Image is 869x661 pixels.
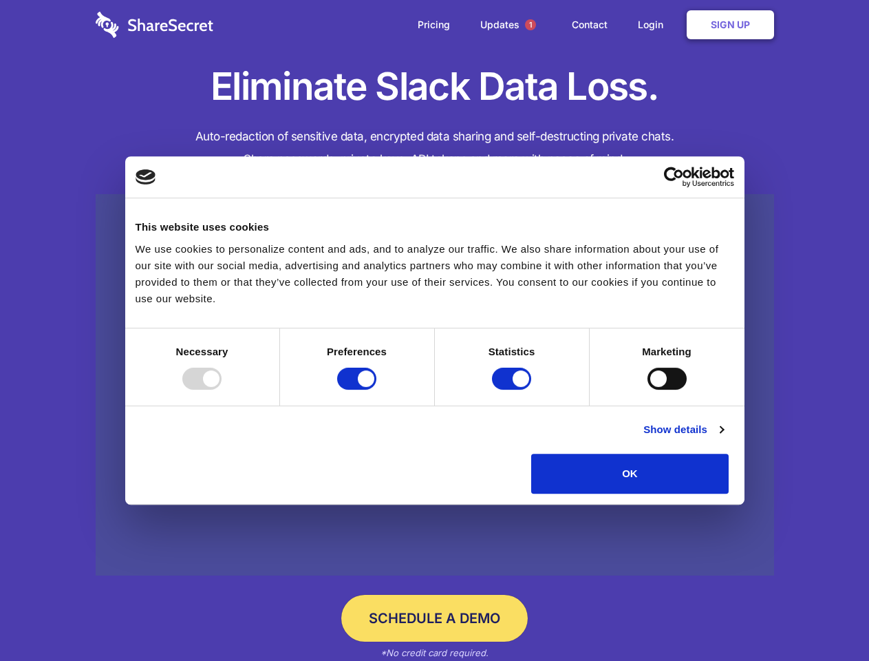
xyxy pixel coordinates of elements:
img: logo [136,169,156,185]
a: Wistia video thumbnail [96,194,774,576]
img: logo-wordmark-white-trans-d4663122ce5f474addd5e946df7df03e33cb6a1c49d2221995e7729f52c070b2.svg [96,12,213,38]
div: We use cookies to personalize content and ads, and to analyze our traffic. We also share informat... [136,241,734,307]
a: Login [624,3,684,46]
h4: Auto-redaction of sensitive data, encrypted data sharing and self-destructing private chats. Shar... [96,125,774,171]
button: OK [531,454,729,494]
strong: Preferences [327,346,387,357]
a: Pricing [404,3,464,46]
a: Contact [558,3,621,46]
strong: Marketing [642,346,691,357]
a: Sign Up [687,10,774,39]
h1: Eliminate Slack Data Loss. [96,62,774,112]
a: Usercentrics Cookiebot - opens in a new window [614,167,734,187]
span: 1 [525,19,536,30]
div: This website uses cookies [136,219,734,235]
strong: Statistics [489,346,535,357]
a: Show details [643,421,723,438]
a: Schedule a Demo [341,595,528,642]
em: *No credit card required. [380,647,489,658]
strong: Necessary [176,346,228,357]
